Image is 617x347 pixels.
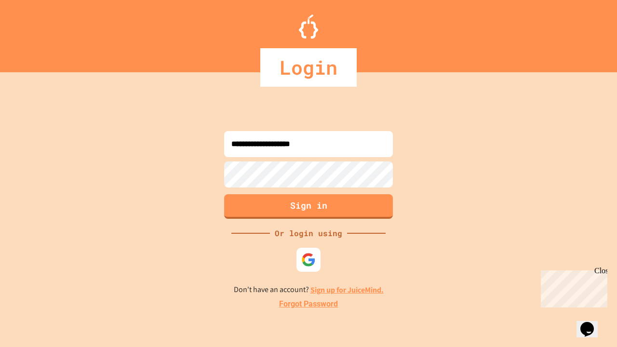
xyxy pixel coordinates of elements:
button: Sign in [224,194,393,219]
iframe: chat widget [537,267,607,307]
div: Chat with us now!Close [4,4,67,61]
iframe: chat widget [577,308,607,337]
div: Login [260,48,357,87]
img: google-icon.svg [301,253,316,267]
a: Sign up for JuiceMind. [310,285,384,295]
img: Logo.svg [299,14,318,39]
div: Or login using [270,227,347,239]
a: Forgot Password [279,298,338,310]
p: Don't have an account? [234,284,384,296]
